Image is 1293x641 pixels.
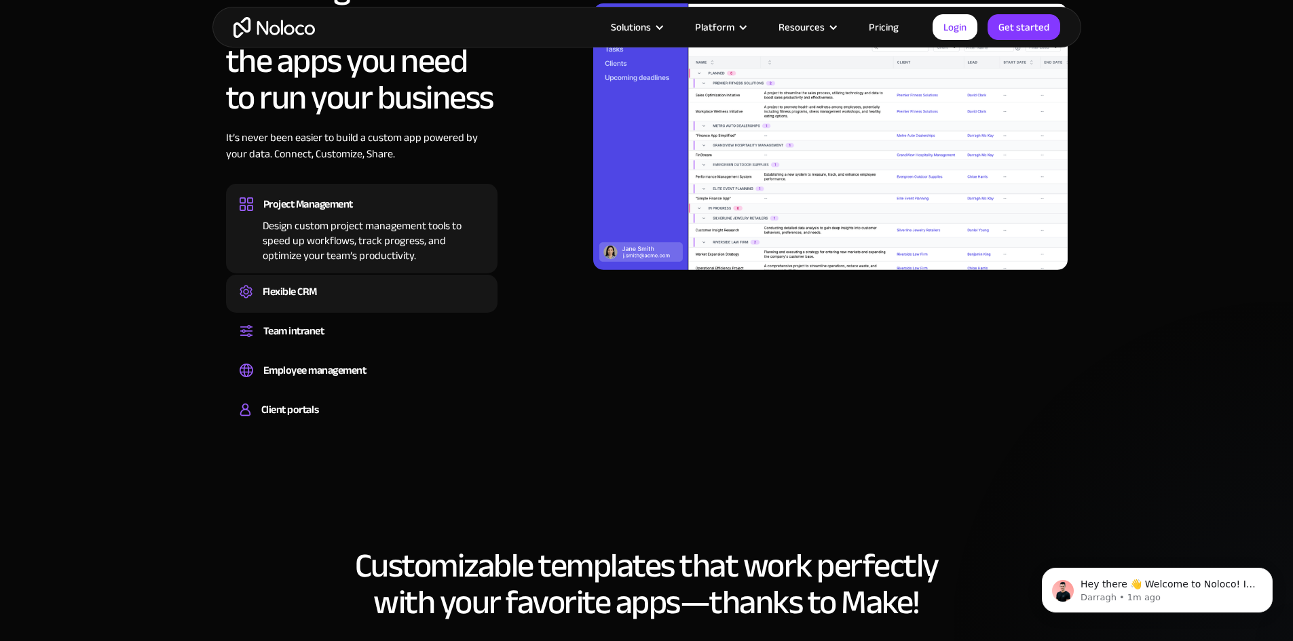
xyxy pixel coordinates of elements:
[762,18,852,36] div: Resources
[263,321,324,341] div: Team intranet
[852,18,916,36] a: Pricing
[226,547,1068,621] h2: Customizable templates that work perfectly with your favorite apps—thanks to Make!
[233,17,315,38] a: home
[779,18,825,36] div: Resources
[594,18,678,36] div: Solutions
[263,194,353,214] div: Project Management
[240,302,484,306] div: Create a custom CRM that you can adapt to your business’s needs, centralize your workflows, and m...
[263,360,367,381] div: Employee management
[1022,539,1293,634] iframe: Intercom notifications message
[678,18,762,36] div: Platform
[240,420,484,424] div: Build a secure, fully-branded, and personalized client portal that lets your customers self-serve.
[695,18,734,36] div: Platform
[933,14,977,40] a: Login
[240,381,484,385] div: Easily manage employee information, track performance, and handle HR tasks from a single platform.
[611,18,651,36] div: Solutions
[988,14,1060,40] a: Get started
[240,214,484,263] div: Design custom project management tools to speed up workflows, track progress, and optimize your t...
[240,341,484,345] div: Set up a central space for your team to collaborate, share information, and stay up to date on co...
[261,400,318,420] div: Client portals
[226,130,498,182] div: It’s never been easier to build a custom app powered by your data. Connect, Customize, Share.
[263,281,317,302] div: Flexible CRM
